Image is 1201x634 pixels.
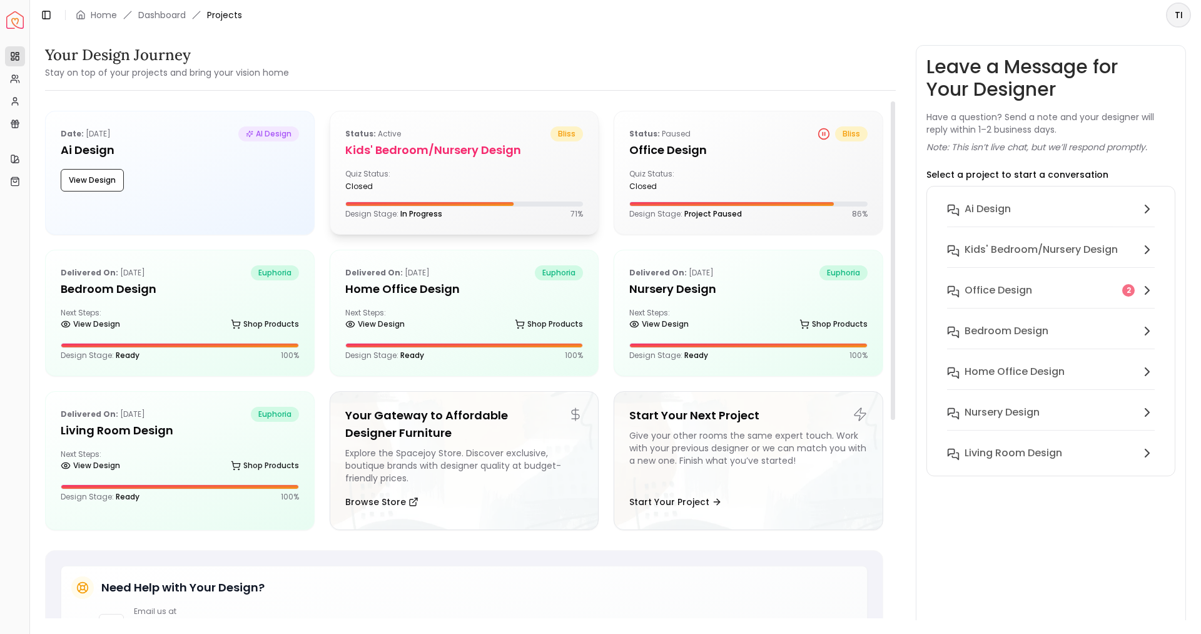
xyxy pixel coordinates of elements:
span: bliss [835,126,868,141]
div: closed [345,182,459,192]
h5: Start Your Next Project [629,407,868,424]
a: Your Gateway to Affordable Designer FurnitureExplore the Spacejoy Store. Discover exclusive, bout... [330,391,599,530]
span: In Progress [400,208,442,219]
p: Paused [629,126,691,141]
p: 100 % [849,350,868,360]
span: bliss [550,126,583,141]
p: [DATE] [345,265,430,280]
h3: Leave a Message for Your Designer [926,56,1175,101]
a: View Design [61,457,120,474]
b: Delivered on: [345,267,403,278]
p: Email us at [134,606,273,616]
p: [DATE] [61,265,145,280]
h6: Ai Design [965,202,1011,217]
button: TI [1166,3,1191,28]
p: 100 % [565,350,583,360]
span: Projects [207,9,242,21]
div: Next Steps: [629,308,868,333]
b: Date: [61,128,84,139]
div: Project Paused [818,128,830,140]
b: Delivered on: [61,267,118,278]
a: Shop Products [231,315,299,333]
div: Next Steps: [345,308,584,333]
h5: Bedroom Design [61,280,299,298]
div: Explore the Spacejoy Store. Discover exclusive, boutique brands with designer quality at budget-f... [345,447,584,484]
span: euphoria [251,265,299,280]
h6: Nursery Design [965,405,1040,420]
div: 2 [1122,284,1135,297]
div: Give your other rooms the same expert touch. Work with your previous designer or we can match you... [629,429,868,484]
span: Project Paused [684,208,742,219]
h5: Ai Design [61,141,299,159]
button: Ai Design [937,197,1165,237]
a: Shop Products [799,315,868,333]
button: Browse Store [345,489,418,514]
h6: Bedroom Design [965,324,1048,339]
p: [DATE] [61,407,145,422]
button: Office design2 [937,278,1165,319]
p: Note: This isn’t live chat, but we’ll respond promptly. [926,141,1147,153]
a: Shop Products [231,457,299,474]
p: 86 % [852,209,868,219]
div: Next Steps: [61,449,299,474]
p: Have a question? Send a note and your designer will reply within 1–2 business days. [926,111,1175,136]
b: Delivered on: [629,267,687,278]
a: View Design [629,315,689,333]
button: Bedroom Design [937,319,1165,359]
h5: Living Room Design [61,422,299,439]
p: Design Stage: [61,350,139,360]
p: 100 % [281,350,299,360]
small: Stay on top of your projects and bring your vision home [45,66,289,79]
p: Design Stage: [629,350,708,360]
p: Design Stage: [345,350,424,360]
h6: Office design [965,283,1032,298]
span: Ready [684,350,708,360]
div: Quiz Status: [629,169,743,192]
h5: Office design [629,141,868,159]
button: Home Office Design [937,359,1165,400]
p: active [345,126,401,141]
button: Living Room Design [937,441,1165,466]
span: euphoria [535,265,583,280]
h5: Nursery Design [629,280,868,298]
button: View Design [61,169,124,192]
p: 71 % [570,209,583,219]
p: Design Stage: [61,492,139,502]
div: Quiz Status: [345,169,459,192]
b: Delivered on: [61,409,118,419]
div: closed [629,182,743,192]
p: [DATE] [629,265,714,280]
button: Kids' Bedroom/Nursery design [937,237,1165,278]
h3: Your Design Journey [45,45,289,65]
span: AI Design [238,126,299,141]
a: Home [91,9,117,21]
b: Status: [345,128,376,139]
h6: Home Office Design [965,364,1065,379]
b: Status: [629,128,660,139]
span: euphoria [819,265,868,280]
button: Nursery Design [937,400,1165,441]
h5: Home Office Design [345,280,584,298]
img: Spacejoy Logo [6,11,24,29]
p: [DATE] [61,126,111,141]
p: Select a project to start a conversation [926,168,1108,181]
button: Start Your Project [629,489,722,514]
a: Shop Products [515,315,583,333]
span: Ready [116,350,139,360]
span: TI [1167,4,1190,26]
p: Design Stage: [345,209,442,219]
h6: Kids' Bedroom/Nursery design [965,242,1118,257]
h5: Need Help with Your Design? [101,579,265,596]
p: Design Stage: [629,209,742,219]
a: Dashboard [138,9,186,21]
h5: Your Gateway to Affordable Designer Furniture [345,407,584,442]
h5: Kids' Bedroom/Nursery design [345,141,584,159]
span: Ready [116,491,139,502]
a: View Design [61,315,120,333]
div: Next Steps: [61,308,299,333]
a: Start Your Next ProjectGive your other rooms the same expert touch. Work with your previous desig... [614,391,883,530]
p: 100 % [281,492,299,502]
nav: breadcrumb [76,9,242,21]
a: View Design [345,315,405,333]
span: Ready [400,350,424,360]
